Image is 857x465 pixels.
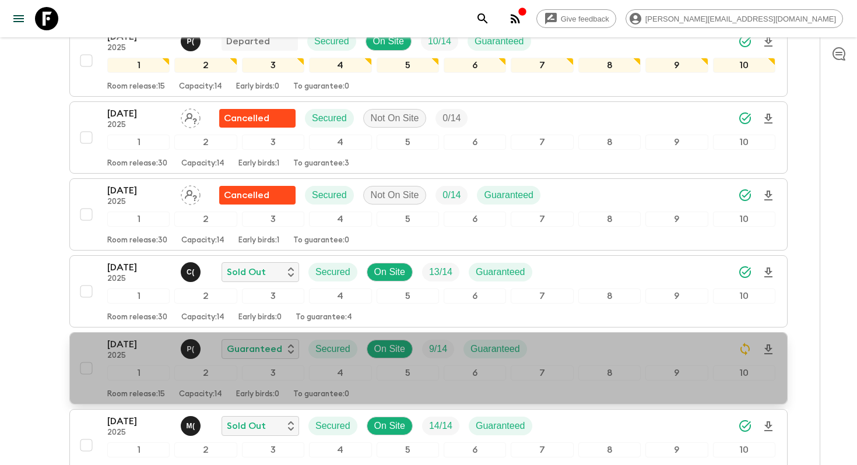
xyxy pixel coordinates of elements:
[645,58,708,73] div: 9
[107,414,171,428] p: [DATE]
[639,15,842,23] span: [PERSON_NAME][EMAIL_ADDRESS][DOMAIN_NAME]
[363,186,427,205] div: Not On Site
[442,188,461,202] p: 0 / 14
[312,111,347,125] p: Secured
[377,288,439,304] div: 5
[219,186,296,205] div: Flash Pack cancellation
[312,188,347,202] p: Secured
[536,9,616,28] a: Give feedback
[307,32,356,51] div: Secured
[107,428,171,438] p: 2025
[181,339,203,359] button: P(
[761,189,775,203] svg: Download Onboarding
[107,260,171,274] p: [DATE]
[366,32,412,51] div: On Site
[367,263,413,281] div: On Site
[174,135,237,150] div: 2
[238,236,279,245] p: Early birds: 1
[309,442,371,457] div: 4
[181,266,203,275] span: Can (Jeerawut) Mapromjai
[107,159,167,168] p: Room release: 30
[309,58,371,73] div: 4
[69,101,788,174] button: [DATE]2025Assign pack leaderFlash Pack cancellationSecuredNot On SiteTrip Fill12345678910Room rel...
[107,107,171,121] p: [DATE]
[187,267,195,277] p: C (
[315,419,350,433] p: Secured
[435,186,468,205] div: Trip Fill
[309,212,371,227] div: 4
[645,365,708,381] div: 9
[554,15,616,23] span: Give feedback
[738,342,752,356] svg: Sync Required - Changes detected
[444,288,506,304] div: 6
[738,265,752,279] svg: Synced Successfully
[444,58,506,73] div: 6
[713,442,775,457] div: 10
[470,342,520,356] p: Guaranteed
[578,365,641,381] div: 8
[226,34,270,48] p: Departed
[242,365,304,381] div: 3
[484,188,533,202] p: Guaranteed
[186,421,195,431] p: M (
[645,135,708,150] div: 9
[475,34,524,48] p: Guaranteed
[476,265,525,279] p: Guaranteed
[174,212,237,227] div: 2
[296,313,352,322] p: To guarantee: 4
[181,112,201,121] span: Assign pack leader
[422,340,454,358] div: Trip Fill
[293,82,349,91] p: To guarantee: 0
[107,212,170,227] div: 1
[181,416,203,436] button: M(
[181,343,203,352] span: Pooky (Thanaphan) Kerdyoo
[227,419,266,433] p: Sold Out
[713,58,775,73] div: 10
[377,212,439,227] div: 5
[373,34,404,48] p: On Site
[238,313,282,322] p: Early birds: 0
[367,340,413,358] div: On Site
[107,121,171,130] p: 2025
[442,111,461,125] p: 0 / 14
[309,365,371,381] div: 4
[242,135,304,150] div: 3
[511,442,573,457] div: 7
[422,263,459,281] div: Trip Fill
[578,442,641,457] div: 8
[187,344,194,354] p: P (
[371,111,419,125] p: Not On Site
[761,420,775,434] svg: Download Onboarding
[444,365,506,381] div: 6
[179,82,222,91] p: Capacity: 14
[107,337,171,351] p: [DATE]
[309,135,371,150] div: 4
[645,442,708,457] div: 9
[305,109,354,128] div: Secured
[471,7,494,30] button: search adventures
[107,442,170,457] div: 1
[511,212,573,227] div: 7
[69,24,788,97] button: [DATE]2025Pooky (Thanaphan) KerdyooDepartedSecuredOn SiteTrip FillGuaranteed12345678910Room relea...
[713,135,775,150] div: 10
[181,313,224,322] p: Capacity: 14
[738,188,752,202] svg: Synced Successfully
[511,288,573,304] div: 7
[645,212,708,227] div: 9
[435,109,468,128] div: Trip Fill
[181,420,203,429] span: Meaw (Sawitri) Karnsomthorn
[69,255,788,327] button: [DATE]2025Can (Jeerawut) MapromjaiSold OutSecuredOn SiteTrip FillGuaranteed12345678910Room releas...
[107,288,170,304] div: 1
[578,212,641,227] div: 8
[107,351,171,361] p: 2025
[363,109,427,128] div: Not On Site
[429,342,447,356] p: 9 / 14
[305,186,354,205] div: Secured
[181,236,224,245] p: Capacity: 14
[174,442,237,457] div: 2
[308,417,357,435] div: Secured
[242,442,304,457] div: 3
[181,159,224,168] p: Capacity: 14
[224,111,269,125] p: Cancelled
[107,184,171,198] p: [DATE]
